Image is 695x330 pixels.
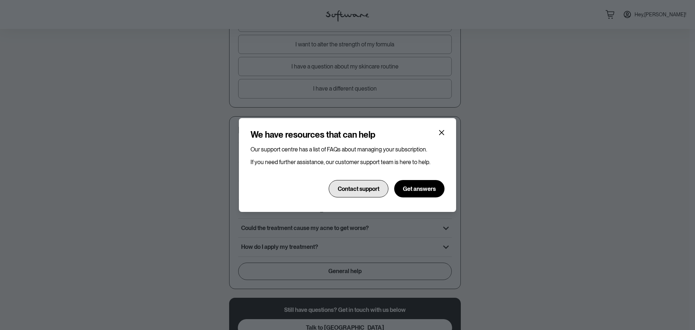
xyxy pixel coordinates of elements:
button: Contact support [329,180,388,197]
h4: We have resources that can help [250,130,375,140]
p: If you need further assistance, our customer support team is here to help. [250,159,445,166]
button: Get answers [394,180,445,197]
p: Our support centre has a list of FAQs about managing your subscription. [250,146,445,153]
button: Close [436,127,447,138]
span: Get answers [403,185,436,192]
span: Contact support [338,185,379,192]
